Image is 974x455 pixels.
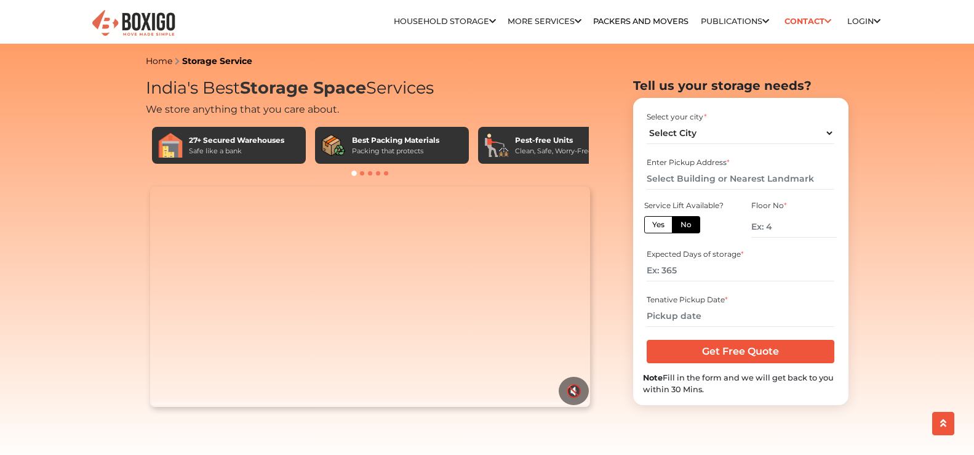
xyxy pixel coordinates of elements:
[633,78,848,93] h2: Tell us your storage needs?
[932,412,954,435] button: scroll up
[647,168,834,190] input: Select Building or Nearest Landmark
[751,200,836,211] div: Floor No
[189,135,284,146] div: 27+ Secured Warehouses
[352,135,439,146] div: Best Packing Materials
[146,103,339,115] span: We store anything that you care about.
[90,9,177,39] img: Boxigo
[644,200,729,211] div: Service Lift Available?
[647,260,834,281] input: Ex: 365
[158,133,183,158] img: 27+ Secured Warehouses
[352,146,439,156] div: Packing that protects
[647,305,834,327] input: Pickup date
[182,55,252,66] a: Storage Service
[515,135,593,146] div: Pest-free Units
[515,146,593,156] div: Clean, Safe, Worry-Free
[647,340,834,363] input: Get Free Quote
[647,157,834,168] div: Enter Pickup Address
[559,377,589,405] button: 🔇
[146,78,595,99] h1: India's Best Services
[701,17,769,26] a: Publications
[394,17,496,26] a: Household Storage
[643,372,839,395] div: Fill in the form and we will get back to you within 30 Mins.
[644,216,673,233] label: Yes
[643,373,663,382] b: Note
[672,216,700,233] label: No
[240,78,366,98] span: Storage Space
[593,17,689,26] a: Packers and Movers
[150,187,590,407] video: Your browser does not support the video tag.
[751,216,836,238] input: Ex: 4
[647,111,834,123] div: Select your city
[847,17,880,26] a: Login
[321,133,346,158] img: Best Packing Materials
[781,12,836,31] a: Contact
[508,17,581,26] a: More services
[189,146,284,156] div: Safe like a bank
[484,133,509,158] img: Pest-free Units
[146,55,172,66] a: Home
[647,249,834,260] div: Expected Days of storage
[647,294,834,305] div: Tenative Pickup Date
